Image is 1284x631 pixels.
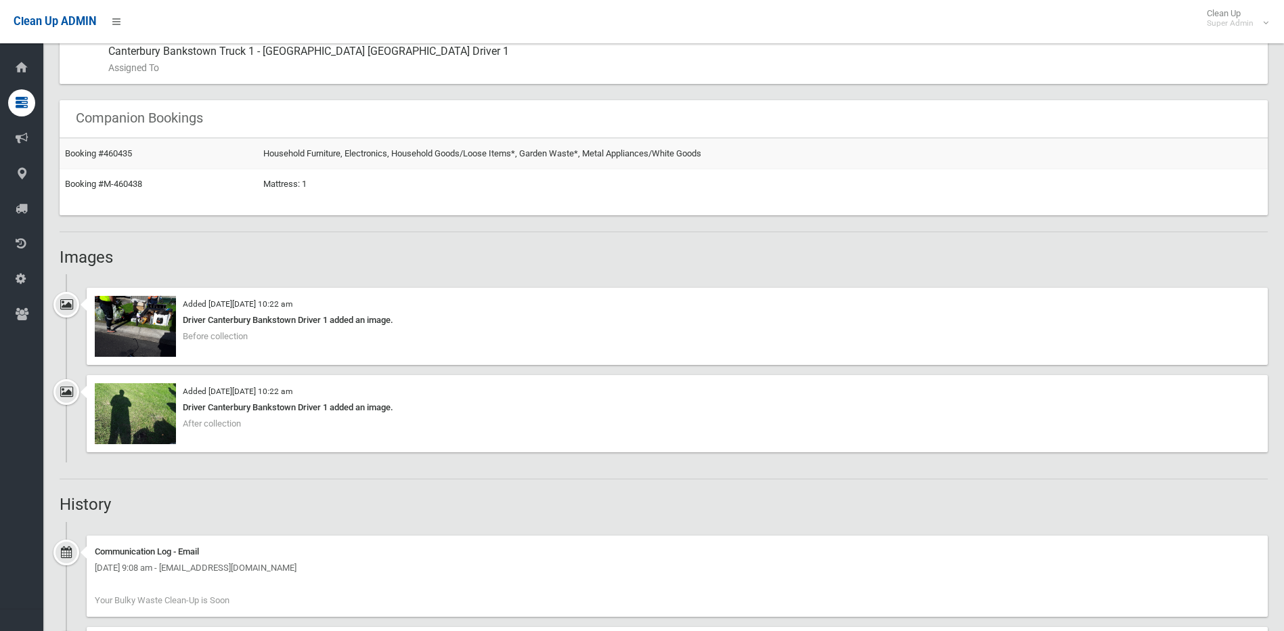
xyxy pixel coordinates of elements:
[258,169,1268,199] td: Mattress: 1
[183,387,292,396] small: Added [DATE][DATE] 10:22 am
[108,35,1257,84] div: Canterbury Bankstown Truck 1 - [GEOGRAPHIC_DATA] [GEOGRAPHIC_DATA] Driver 1
[108,60,1257,76] small: Assigned To
[1200,8,1267,28] span: Clean Up
[95,296,176,357] img: 2025-05-2610.22.093196519345368017061.jpg
[95,544,1260,560] div: Communication Log - Email
[1207,18,1254,28] small: Super Admin
[95,383,176,444] img: 2025-05-2610.22.178480163149199695683.jpg
[95,312,1260,328] div: Driver Canterbury Bankstown Driver 1 added an image.
[95,399,1260,416] div: Driver Canterbury Bankstown Driver 1 added an image.
[95,595,229,605] span: Your Bulky Waste Clean-Up is Soon
[60,248,1268,266] h2: Images
[183,418,241,429] span: After collection
[183,331,248,341] span: Before collection
[65,148,132,158] a: Booking #460435
[60,105,219,131] header: Companion Bookings
[14,15,96,28] span: Clean Up ADMIN
[258,138,1268,169] td: Household Furniture, Electronics, Household Goods/Loose Items*, Garden Waste*, Metal Appliances/W...
[95,560,1260,576] div: [DATE] 9:08 am - [EMAIL_ADDRESS][DOMAIN_NAME]
[183,299,292,309] small: Added [DATE][DATE] 10:22 am
[60,496,1268,513] h2: History
[65,179,142,189] a: Booking #M-460438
